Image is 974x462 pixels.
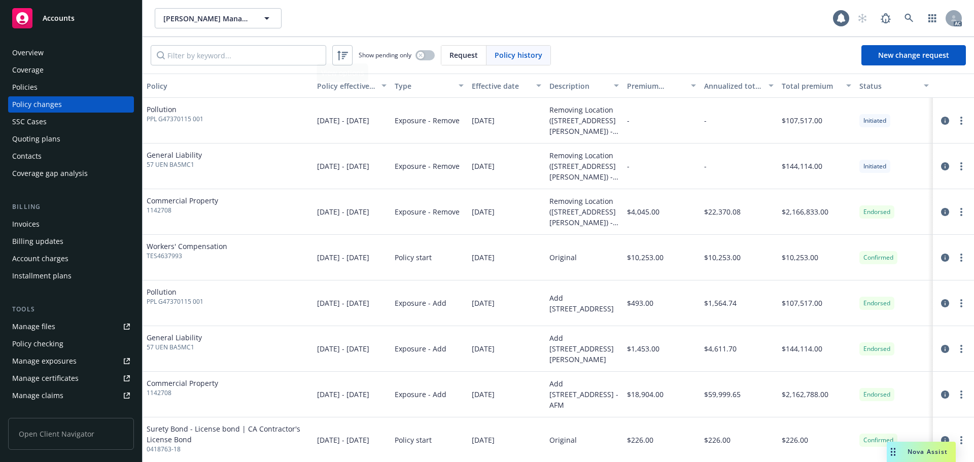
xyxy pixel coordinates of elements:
div: Add [STREET_ADDRESS] - AFM [549,378,619,410]
a: Search [899,8,919,28]
span: TES4637993 [147,252,227,261]
span: General Liability [147,332,202,343]
span: [DATE] - [DATE] [317,298,369,308]
span: $2,166,833.00 [782,206,828,217]
span: $226.00 [782,435,808,445]
span: Commercial Property [147,195,218,206]
span: Open Client Navigator [8,418,134,450]
div: Installment plans [12,268,72,284]
span: Accounts [43,14,75,22]
div: Effective date [472,81,530,91]
a: more [955,343,967,355]
span: $59,999.65 [704,389,741,400]
span: [DATE] - [DATE] [317,435,369,445]
a: Installment plans [8,268,134,284]
span: 1142708 [147,388,218,398]
span: - [627,115,630,126]
a: more [955,434,967,446]
a: Manage claims [8,387,134,404]
div: Premium change [627,81,685,91]
span: Exposure - Add [395,389,446,400]
span: [DATE] [472,343,495,354]
div: Total premium [782,81,840,91]
span: Policy start [395,435,432,445]
span: Surety Bond - License bond | CA Contractor's License Bond [147,423,309,445]
span: [DATE] - [DATE] [317,389,369,400]
span: - [704,115,707,126]
span: Pollution [147,287,203,297]
input: Filter by keyword... [151,45,326,65]
a: circleInformation [939,343,951,355]
span: Policy start [395,252,432,263]
a: Contacts [8,148,134,164]
button: Annualized total premium change [700,74,778,98]
span: $226.00 [704,435,730,445]
a: more [955,388,967,401]
span: Exposure - Add [395,298,446,308]
span: Commercial Property [147,378,218,388]
span: $1,453.00 [627,343,659,354]
span: $144,114.00 [782,161,822,171]
a: more [955,206,967,218]
span: [DATE] - [DATE] [317,161,369,171]
a: circleInformation [939,160,951,172]
span: Initiated [863,116,886,125]
div: Overview [12,45,44,61]
div: Add [STREET_ADDRESS] [549,293,619,314]
div: Account charges [12,251,68,267]
a: Report a Bug [876,8,896,28]
span: [DATE] [472,298,495,308]
span: $226.00 [627,435,653,445]
span: [DATE] - [DATE] [317,252,369,263]
div: Billing [8,202,134,212]
span: Show pending only [359,51,411,59]
span: 57 UEN BA5MC1 [147,343,202,352]
button: Policy [143,74,313,98]
span: [DATE] [472,206,495,217]
div: Policy checking [12,336,63,352]
span: Endorsed [863,299,890,308]
a: Billing updates [8,233,134,250]
div: Status [859,81,918,91]
div: Description [549,81,608,91]
div: SSC Cases [12,114,47,130]
div: Policy [147,81,309,91]
a: circleInformation [939,297,951,309]
a: New change request [861,45,966,65]
span: [PERSON_NAME] Management Company [163,13,251,24]
span: $10,253.00 [627,252,664,263]
a: Overview [8,45,134,61]
span: $107,517.00 [782,298,822,308]
a: SSC Cases [8,114,134,130]
div: Original [549,435,577,445]
div: Manage claims [12,387,63,404]
button: Nova Assist [887,442,956,462]
span: Initiated [863,162,886,171]
button: Status [855,74,933,98]
span: 57 UEN BA5MC1 [147,160,202,169]
span: - [627,161,630,171]
span: [DATE] [472,161,495,171]
span: PPL G47370115 001 [147,115,203,124]
a: more [955,115,967,127]
a: Policy changes [8,96,134,113]
a: Policy checking [8,336,134,352]
a: circleInformation [939,388,951,401]
div: Tools [8,304,134,314]
span: Confirmed [863,253,893,262]
div: Original [549,252,577,263]
button: Policy effective dates [313,74,391,98]
span: Endorsed [863,390,890,399]
span: $4,045.00 [627,206,659,217]
a: more [955,252,967,264]
span: Request [449,50,478,60]
a: Invoices [8,216,134,232]
a: Manage files [8,318,134,335]
span: Confirmed [863,436,893,445]
div: Coverage [12,62,44,78]
div: Contacts [12,148,42,164]
span: 1142708 [147,206,218,215]
span: $10,253.00 [704,252,741,263]
a: Coverage gap analysis [8,165,134,182]
span: Exposure - Remove [395,206,460,217]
